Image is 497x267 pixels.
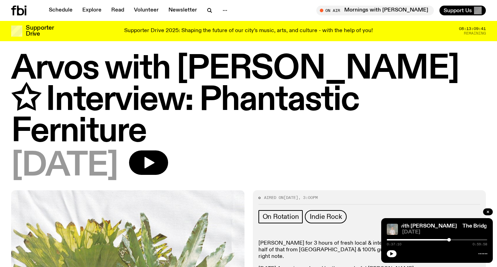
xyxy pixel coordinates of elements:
span: [DATE] [284,195,298,200]
a: Explore [78,6,106,15]
h3: Supporter Drive [26,25,54,37]
span: , 3:00pm [298,195,318,200]
h1: Arvos with [PERSON_NAME] ✩ Interview: Phantastic Ferniture [11,53,486,148]
p: [PERSON_NAME] for 3 hours of fresh local & international music. ​50% Australian music, half of th... [258,240,481,260]
a: Newsletter [164,6,201,15]
span: [DATE] [11,150,118,182]
span: On Rotation [263,213,299,221]
span: Support Us [444,7,472,14]
span: Aired on [264,195,284,200]
button: On AirMornings with [PERSON_NAME] [316,6,434,15]
a: On Rotation [258,210,303,223]
img: Mara stands in front of a frosted glass wall wearing a cream coloured t-shirt and black glasses. ... [387,224,398,235]
a: The Bridge with [PERSON_NAME] [370,223,457,229]
span: [DATE] [402,230,487,235]
a: Volunteer [130,6,163,15]
p: Supporter Drive 2025: Shaping the future of our city’s music, arts, and culture - with the help o... [124,28,373,34]
a: Indie Rock [305,210,347,223]
span: 08:13:09:41 [459,27,486,31]
a: Read [107,6,128,15]
button: Support Us [439,6,486,15]
span: 0:37:10 [387,243,401,246]
span: 0:59:58 [473,243,487,246]
span: Remaining [464,31,486,35]
span: Indie Rock [310,213,342,221]
a: Schedule [45,6,77,15]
